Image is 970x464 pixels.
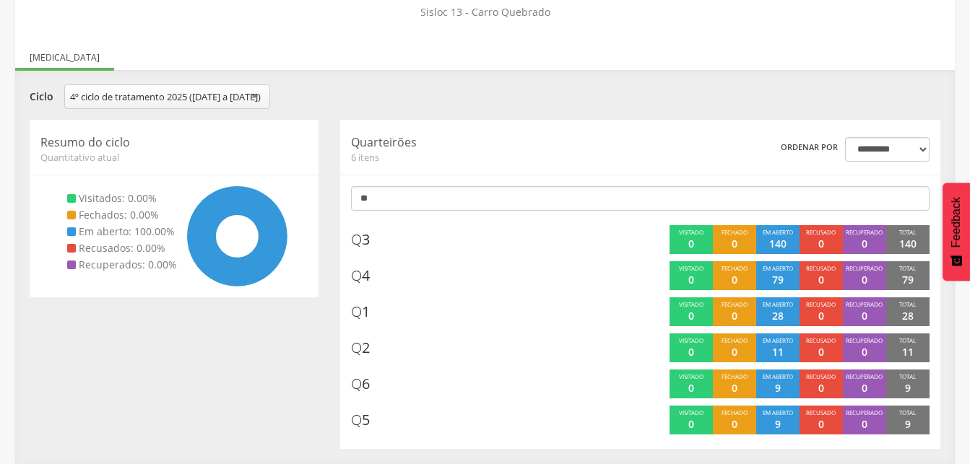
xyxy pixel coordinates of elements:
span: Total [899,264,916,272]
span: Q [351,266,362,285]
span: Visitado [679,264,703,272]
span: Total [899,300,916,308]
span: 6 [351,374,370,395]
p: 0 [818,381,824,395]
span: Recuperado [846,264,883,272]
span: Visitado [679,336,703,344]
p: 0 [818,345,824,359]
p: 11 [902,345,914,359]
span: Em aberto [763,228,793,236]
p: 79 [772,273,784,287]
span: Fechado [722,228,748,236]
span: Recusado [806,408,836,416]
p: 9 [905,417,911,432]
span: 3 [351,229,370,250]
span: Recuperado [846,372,883,380]
p: 0 [818,417,824,432]
p: 0 [862,309,867,323]
span: 6 itens [351,151,599,164]
p: 140 [899,237,917,251]
p: 9 [775,381,781,395]
li: Fechados: 0.00% [67,208,177,222]
span: Total [899,228,916,236]
p: 0 [818,273,824,287]
p: 0 [862,381,867,395]
span: Total [899,372,916,380]
span: Em aberto [763,300,793,308]
p: 0 [862,417,867,432]
p: Resumo do ciclo [40,134,308,151]
span: Recusado [806,372,836,380]
span: Recusado [806,228,836,236]
span: Recuperado [846,228,883,236]
p: 0 [862,345,867,359]
span: Em aberto [763,264,793,272]
span: 4 [351,266,370,286]
span: Visitado [679,372,703,380]
p: 140 [769,237,787,251]
li: Em aberto: 100.00% [67,224,177,239]
p: 0 [688,381,694,395]
span: Visitado [679,300,703,308]
span: Recusado [806,336,836,344]
span: Fechado [722,372,748,380]
span: Recusado [806,264,836,272]
span: Visitado [679,228,703,236]
span: Q [351,410,362,429]
span: Em aberto [763,372,793,380]
li: Visitados: 0.00% [67,191,177,206]
p: 0 [732,381,737,395]
p: 0 [688,237,694,251]
span: Recuperado [846,300,883,308]
p: 0 [732,417,737,432]
span: 5 [351,410,370,431]
span: Em aberto [763,336,793,344]
p: 0 [818,237,824,251]
span: Total [899,336,916,344]
span: 1 [351,302,370,323]
span: 2 [351,338,370,359]
p: 0 [732,309,737,323]
p: 9 [775,417,781,432]
p: 9 [905,381,911,395]
p: 28 [772,309,784,323]
span: Fechado [722,300,748,308]
p: 0 [688,273,694,287]
p: Quarteirões [351,134,599,151]
span: Recuperado [846,408,883,416]
span: Q [351,374,362,393]
span: Fechado [722,336,748,344]
span: Visitado [679,408,703,416]
span: Em aberto [763,408,793,416]
p: 11 [772,345,784,359]
p: Sisloc 13 - Carro Quebrado [420,2,550,22]
p: 0 [688,309,694,323]
span: Q [351,338,362,357]
p: 0 [732,345,737,359]
span: Q [351,302,362,321]
p: 28 [902,309,914,323]
li: Recuperados: 0.00% [67,258,177,272]
span: Recuperado [846,336,883,344]
p: 0 [732,237,737,251]
p: 0 [732,273,737,287]
label: Ciclo [30,89,53,104]
span: Total [899,408,916,416]
p: 0 [862,273,867,287]
p: 0 [862,237,867,251]
span: Q [351,229,362,249]
span: Recusado [806,300,836,308]
span: Feedback [950,197,963,248]
li: Recusados: 0.00% [67,241,177,255]
p: 0 [818,309,824,323]
span: Fechado [722,264,748,272]
p: 0 [688,345,694,359]
button: Feedback - Mostrar pesquisa [943,183,970,281]
span: Fechado [722,408,748,416]
p: 79 [902,273,914,287]
span: Quantitativo atual [40,151,308,164]
p: 0 [688,417,694,432]
div: 4º ciclo de tratamento 2025 ([DATE] a [DATE]) [70,90,261,103]
label: Ordenar por [781,141,838,153]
